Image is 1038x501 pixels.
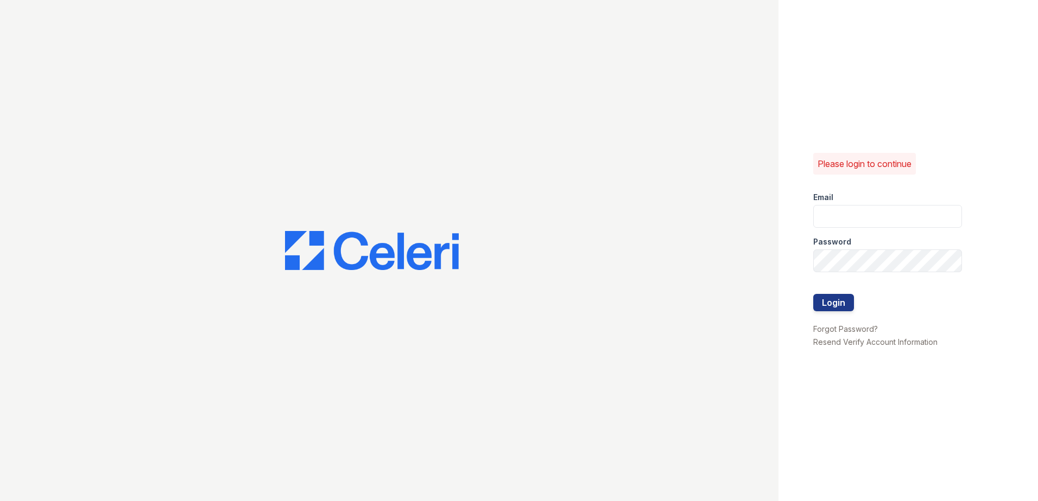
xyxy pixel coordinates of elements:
img: CE_Logo_Blue-a8612792a0a2168367f1c8372b55b34899dd931a85d93a1a3d3e32e68fde9ad4.png [285,231,459,270]
p: Please login to continue [818,157,912,170]
a: Resend Verify Account Information [813,337,938,346]
label: Email [813,192,833,203]
a: Forgot Password? [813,324,878,333]
label: Password [813,236,851,247]
button: Login [813,294,854,311]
